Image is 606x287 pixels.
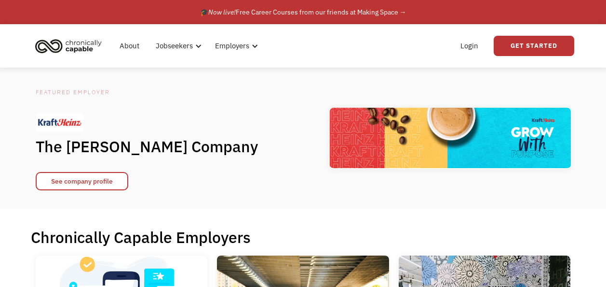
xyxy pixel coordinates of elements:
div: 🎓 Free Career Courses from our friends at Making Space → [200,6,406,18]
a: Login [455,30,484,61]
em: Now live! [208,8,236,16]
div: Employers [209,30,261,61]
div: Jobseekers [156,40,193,52]
h1: The [PERSON_NAME] Company [36,137,277,156]
a: See company profile [36,172,128,190]
div: Employers [215,40,249,52]
div: Jobseekers [150,30,204,61]
a: Get Started [494,36,574,56]
a: About [114,30,145,61]
a: home [32,35,109,57]
img: Chronically Capable logo [32,35,105,57]
div: Featured Employer [36,86,277,98]
h1: Chronically Capable Employers [31,228,576,247]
